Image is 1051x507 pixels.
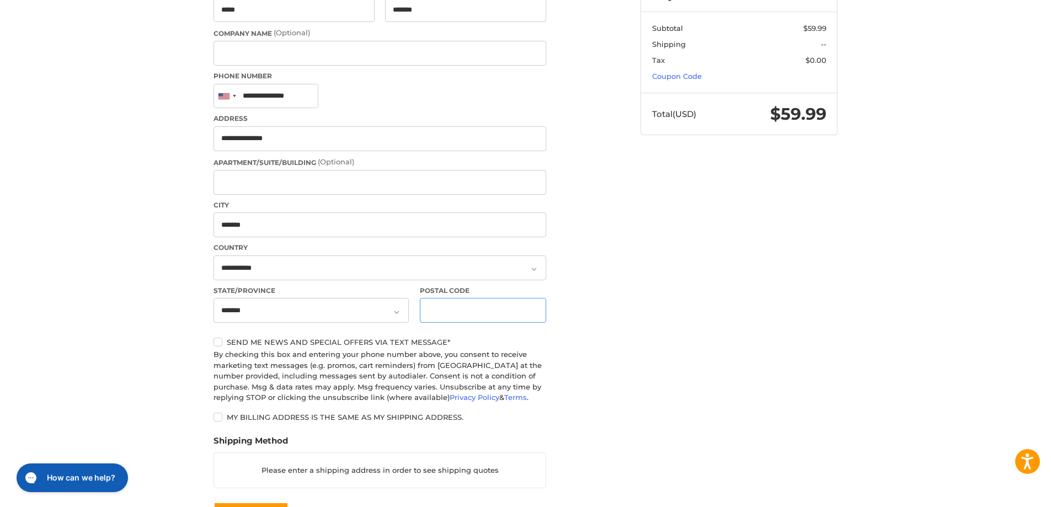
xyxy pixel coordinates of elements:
[214,114,546,124] label: Address
[318,157,354,166] small: (Optional)
[652,109,696,119] span: Total (USD)
[504,393,527,402] a: Terms
[214,243,546,253] label: Country
[214,460,546,481] p: Please enter a shipping address in order to see shipping quotes
[274,28,310,37] small: (Optional)
[450,393,499,402] a: Privacy Policy
[214,435,288,452] legend: Shipping Method
[652,56,665,65] span: Tax
[214,84,239,108] div: United States: +1
[803,24,826,33] span: $59.99
[652,72,702,81] a: Coupon Code
[652,24,683,33] span: Subtotal
[805,56,826,65] span: $0.00
[11,460,131,496] iframe: Gorgias live chat messenger
[214,286,409,296] label: State/Province
[652,40,686,49] span: Shipping
[214,157,546,168] label: Apartment/Suite/Building
[770,104,826,124] span: $59.99
[214,71,546,81] label: Phone Number
[214,413,546,421] label: My billing address is the same as my shipping address.
[214,28,546,39] label: Company Name
[214,200,546,210] label: City
[821,40,826,49] span: --
[214,338,546,346] label: Send me news and special offers via text message*
[214,349,546,403] div: By checking this box and entering your phone number above, you consent to receive marketing text ...
[420,286,547,296] label: Postal Code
